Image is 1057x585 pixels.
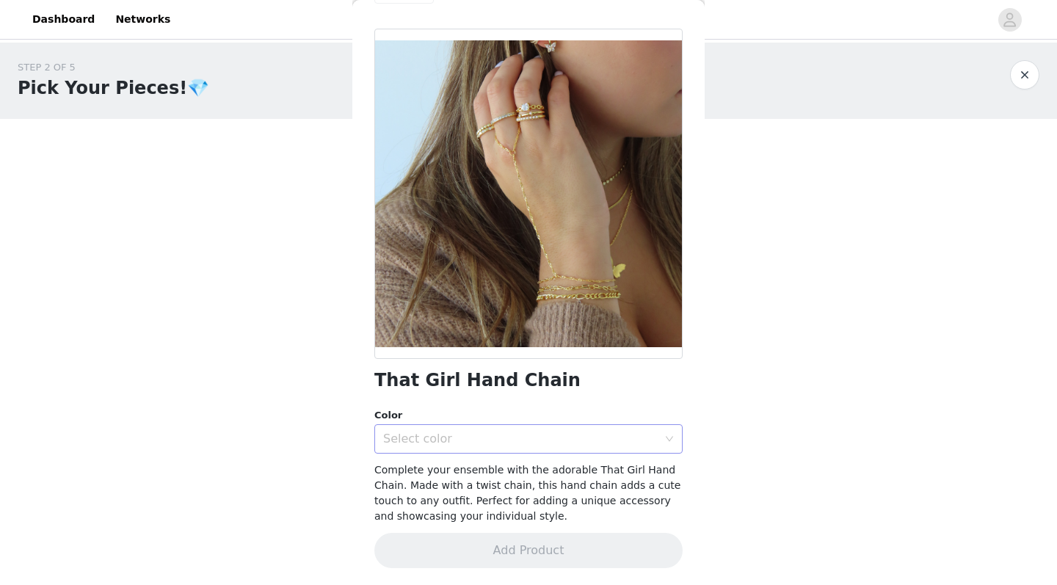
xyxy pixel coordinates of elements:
h1: That Girl Hand Chain [374,371,581,390]
button: Add Product [374,533,683,568]
div: Color [374,408,683,423]
i: icon: down [665,435,674,445]
a: Dashboard [23,3,103,36]
div: avatar [1003,8,1017,32]
div: Select color [383,432,658,446]
a: Networks [106,3,179,36]
div: STEP 2 OF 5 [18,60,209,75]
h1: Pick Your Pieces!💎 [18,75,209,101]
span: Complete your ensemble with the adorable That Girl Hand Chain. Made with a twist chain, this hand... [374,464,680,522]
